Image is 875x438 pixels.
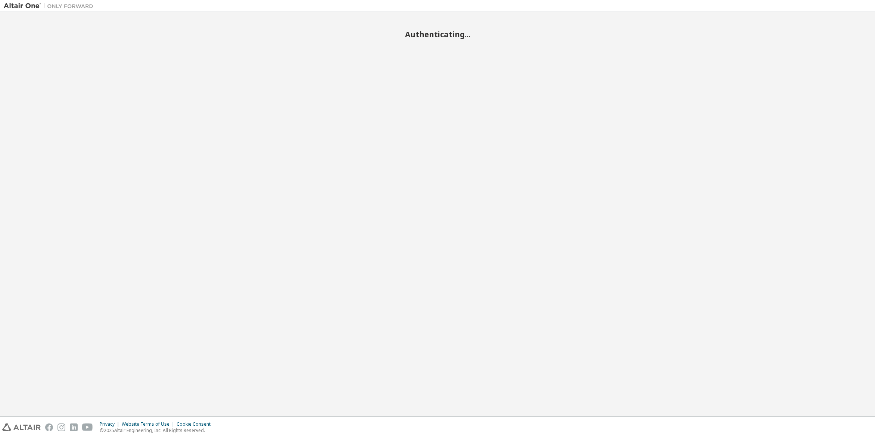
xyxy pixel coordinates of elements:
p: © 2025 Altair Engineering, Inc. All Rights Reserved. [100,427,215,434]
img: facebook.svg [45,423,53,431]
img: instagram.svg [57,423,65,431]
img: linkedin.svg [70,423,78,431]
img: youtube.svg [82,423,93,431]
div: Cookie Consent [177,421,215,427]
img: altair_logo.svg [2,423,41,431]
h2: Authenticating... [4,29,871,39]
div: Website Terms of Use [122,421,177,427]
img: Altair One [4,2,97,10]
div: Privacy [100,421,122,427]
